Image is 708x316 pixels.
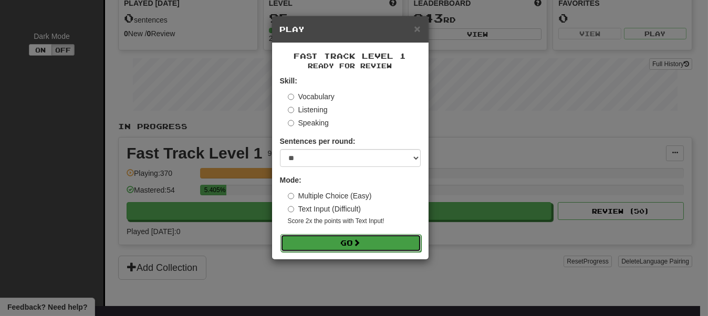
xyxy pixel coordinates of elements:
h5: Play [280,24,421,35]
span: Fast Track Level 1 [294,51,407,60]
small: Ready for Review [280,61,421,70]
label: Multiple Choice (Easy) [288,191,372,201]
small: Score 2x the points with Text Input ! [288,217,421,226]
span: × [414,23,420,35]
strong: Mode: [280,176,301,184]
input: Text Input (Difficult) [288,206,295,213]
input: Vocabulary [288,93,295,100]
label: Listening [288,104,328,115]
input: Listening [288,107,295,113]
label: Text Input (Difficult) [288,204,361,214]
input: Multiple Choice (Easy) [288,193,295,199]
label: Vocabulary [288,91,335,102]
label: Speaking [288,118,329,128]
label: Sentences per round: [280,136,356,146]
strong: Skill: [280,77,297,85]
button: Close [414,23,420,34]
input: Speaking [288,120,295,127]
button: Go [280,234,421,252]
